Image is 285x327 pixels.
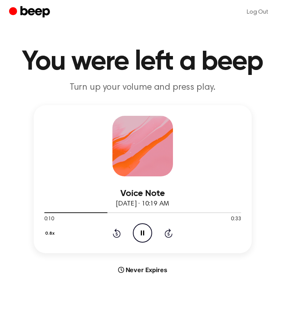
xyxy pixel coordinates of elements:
[116,201,169,207] span: [DATE] · 10:19 AM
[9,82,276,93] p: Turn up your volume and press play.
[239,3,276,21] a: Log Out
[231,215,241,223] span: 0:33
[9,48,276,76] h1: You were left a beep
[44,215,54,223] span: 0:10
[44,227,58,240] button: 0.8x
[34,265,252,274] div: Never Expires
[9,5,52,20] a: Beep
[44,188,241,199] h3: Voice Note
